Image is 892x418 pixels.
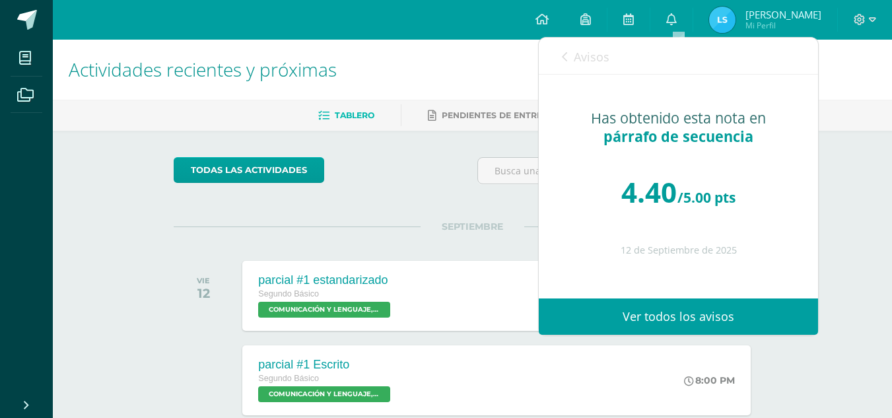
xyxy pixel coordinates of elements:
span: /5.00 pts [677,188,736,207]
img: 32fd807e79ce01b321cba1ed0ea5aa82.png [709,7,736,33]
div: 12 [197,285,210,301]
span: 4.40 [621,173,677,211]
span: Tablero [335,110,374,120]
a: Pendientes de entrega [428,105,555,126]
div: parcial #1 Escrito [258,358,394,372]
input: Busca una actividad próxima aquí... [478,158,771,184]
div: 12 de Septiembre de 2025 [565,245,792,256]
span: SEPTIEMBRE [421,221,524,232]
span: COMUNICACIÓN Y LENGUAJE, IDIOMA ESPAÑOL 'Sección C' [258,302,390,318]
span: Pendientes de entrega [442,110,555,120]
span: párrafo de secuencia [603,127,753,146]
div: 8:00 PM [684,374,735,386]
a: Ver todos los avisos [539,298,818,335]
div: Has obtenido esta nota en [565,109,792,146]
span: Avisos [574,49,609,65]
span: COMUNICACIÓN Y LENGUAJE, IDIOMA ESPAÑOL 'Sección C' [258,386,390,402]
span: Actividades recientes y próximas [69,57,337,82]
div: VIE [197,276,210,285]
a: todas las Actividades [174,157,324,183]
div: parcial #1 estandarizado [258,273,394,287]
span: Mi Perfil [745,20,821,31]
a: Tablero [318,105,374,126]
span: Segundo Básico [258,289,319,298]
span: [PERSON_NAME] [745,8,821,21]
span: Segundo Básico [258,374,319,383]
